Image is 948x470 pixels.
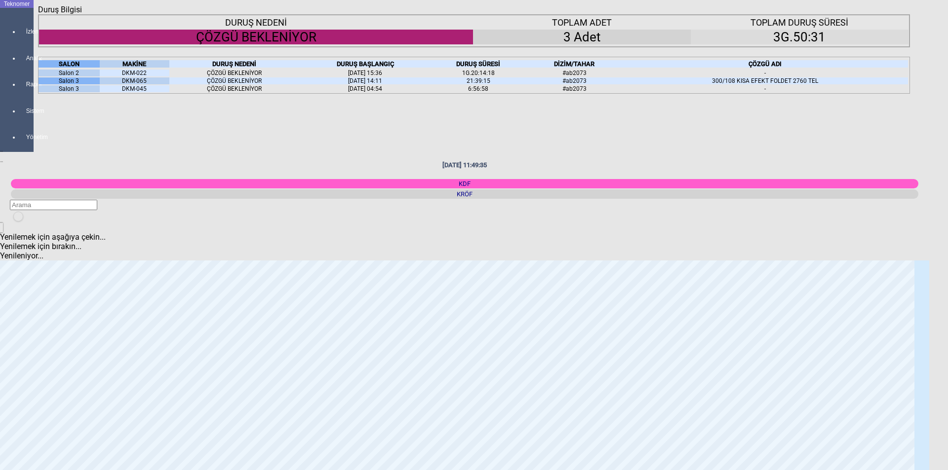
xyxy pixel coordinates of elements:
div: ÇÖZGÜ BEKLENİYOR [169,85,300,92]
div: [DATE] 15:36 [300,70,431,76]
div: Salon 3 [39,85,100,92]
div: TOPLAM ADET [473,17,691,28]
div: Salon 2 [39,70,100,76]
div: - [622,70,908,76]
div: DURUŞ BAŞLANGIÇ [300,60,431,68]
div: ÇÖZGÜ ADI [622,60,908,68]
div: DKM-065 [100,77,169,84]
div: DKM-022 [100,70,169,76]
div: TOPLAM DURUŞ SÜRESİ [691,17,908,28]
div: #ab2073 [526,85,622,92]
div: MAKİNE [100,60,169,68]
div: #ab2073 [526,70,622,76]
div: [DATE] 14:11 [300,77,431,84]
div: 3 Adet [473,30,691,44]
div: 6:56:58 [431,85,526,92]
div: DKM-045 [100,85,169,92]
div: DURUŞ NEDENİ [39,17,473,28]
div: Duruş Bilgisi [38,5,86,14]
div: 3G.50:31 [691,30,908,44]
div: DURUŞ SÜRESİ [431,60,526,68]
div: #ab2073 [526,77,622,84]
div: 1G.20:14:18 [431,70,526,76]
div: - [622,85,908,92]
div: ÇÖZGÜ BEKLENİYOR [169,77,300,84]
div: Salon 3 [39,77,100,84]
div: DURUŞ NEDENİ [169,60,300,68]
div: 21:39:15 [431,77,526,84]
div: DİZİM/TAHAR [526,60,622,68]
div: SALON [39,60,100,68]
div: [DATE] 04:54 [300,85,431,92]
div: ÇÖZGÜ BEKLENİYOR [169,70,300,76]
div: ÇÖZGÜ BEKLENİYOR [39,30,473,44]
div: 300/108 KISA EFEKT FOLDET 2760 TEL [622,77,908,84]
